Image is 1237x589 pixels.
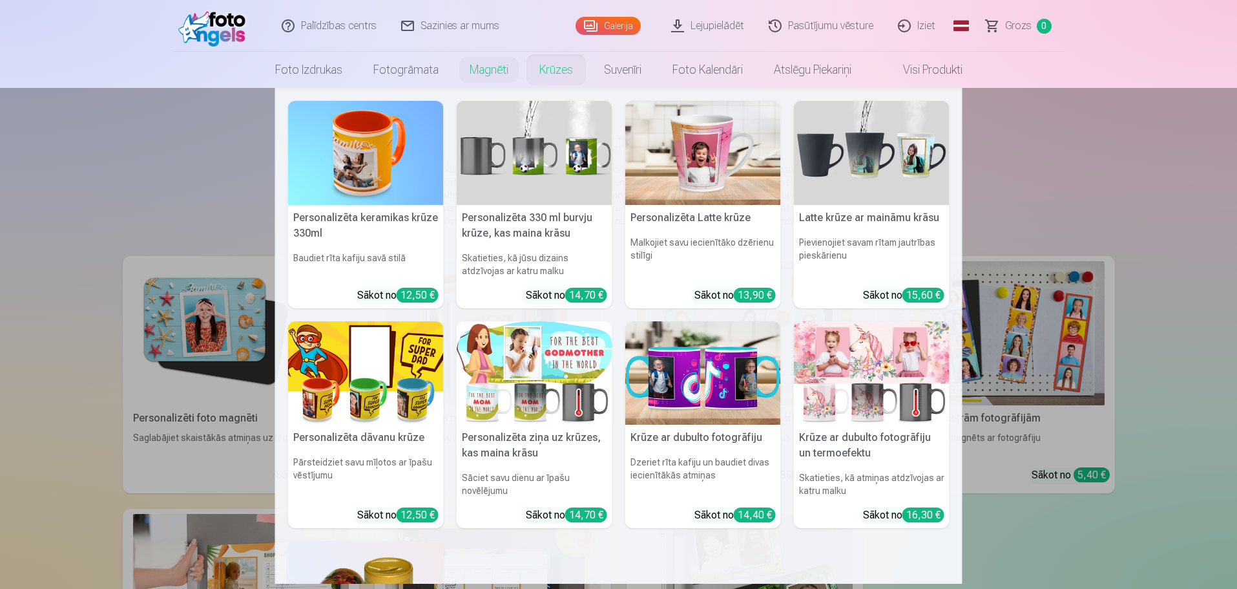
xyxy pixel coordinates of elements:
[288,425,444,451] h5: Personalizēta dāvanu krūze
[863,508,944,523] div: Sākot no
[288,205,444,246] h5: Personalizēta keramikas krūze 330ml
[625,231,781,283] h6: Malkojiet savu iecienītāko dzērienu stilīgi
[794,321,950,425] img: Krūze ar dubulto fotogrāfiju un termoefektu
[794,466,950,502] h6: Skatieties, kā atmiņas atdzīvojas ar katru malku
[288,451,444,502] h6: Pārsteidziet savu mīļotos ar īpašu vēstījumu
[524,52,588,88] a: Krūzes
[178,5,253,47] img: /fa1
[526,288,607,303] div: Sākot no
[576,17,641,35] a: Galerija
[457,205,612,246] h5: Personalizēta 330 ml burvju krūze, kas maina krāsu
[260,52,358,88] a: Foto izdrukas
[288,101,444,205] img: Personalizēta keramikas krūze 330ml
[288,246,444,283] h6: Baudiet rīta kafiju savā stilā
[397,508,439,522] div: 12,50 €
[902,288,944,303] div: 15,60 €
[734,508,776,522] div: 14,40 €
[457,101,612,308] a: Personalizēta 330 ml burvju krūze, kas maina krāsuPersonalizēta 330 ml burvju krūze, kas maina kr...
[357,508,439,523] div: Sākot no
[625,425,781,451] h5: Krūze ar dubulto fotogrāfiju
[288,321,444,529] a: Personalizēta dāvanu krūzePersonalizēta dāvanu krūzePārsteidziet savu mīļotos ar īpašu vēstījumuS...
[625,101,781,308] a: Personalizēta Latte krūzePersonalizēta Latte krūzeMalkojiet savu iecienītāko dzērienu stilīgiSāko...
[625,321,781,425] img: Krūze ar dubulto fotogrāfiju
[625,451,781,502] h6: Dzeriet rīta kafiju un baudiet divas iecienītākās atmiņas
[288,321,444,425] img: Personalizēta dāvanu krūze
[526,508,607,523] div: Sākot no
[457,101,612,205] img: Personalizēta 330 ml burvju krūze, kas maina krāsu
[565,288,607,303] div: 14,70 €
[457,466,612,502] h6: Sāciet savu dienu ar īpašu novēlējumu
[657,52,758,88] a: Foto kalendāri
[1037,19,1052,34] span: 0
[625,205,781,231] h5: Personalizēta Latte krūze
[694,288,776,303] div: Sākot no
[588,52,657,88] a: Suvenīri
[457,321,612,425] img: Personalizēta ziņa uz krūzes, kas maina krāsu
[734,288,776,303] div: 13,90 €
[794,205,950,231] h5: Latte krūze ar maināmu krāsu
[357,288,439,303] div: Sākot no
[565,508,607,522] div: 14,70 €
[1005,18,1032,34] span: Grozs
[863,288,944,303] div: Sākot no
[794,101,950,308] a: Latte krūze ar maināmu krāsuLatte krūze ar maināmu krāsuPievienojiet savam rītam jautrības pieskā...
[457,425,612,466] h5: Personalizēta ziņa uz krūzes, kas maina krāsu
[457,246,612,283] h6: Skatieties, kā jūsu dizains atdzīvojas ar katru malku
[794,425,950,466] h5: Krūze ar dubulto fotogrāfiju un termoefektu
[397,288,439,303] div: 12,50 €
[625,321,781,529] a: Krūze ar dubulto fotogrāfijuKrūze ar dubulto fotogrāfijuDzeriet rīta kafiju un baudiet divas ieci...
[358,52,454,88] a: Fotogrāmata
[794,321,950,529] a: Krūze ar dubulto fotogrāfiju un termoefektuKrūze ar dubulto fotogrāfiju un termoefektuSkatieties,...
[454,52,524,88] a: Magnēti
[902,508,944,522] div: 16,30 €
[625,101,781,205] img: Personalizēta Latte krūze
[758,52,867,88] a: Atslēgu piekariņi
[694,508,776,523] div: Sākot no
[867,52,978,88] a: Visi produkti
[457,321,612,529] a: Personalizēta ziņa uz krūzes, kas maina krāsuPersonalizēta ziņa uz krūzes, kas maina krāsuSāciet ...
[288,101,444,308] a: Personalizēta keramikas krūze 330mlPersonalizēta keramikas krūze 330mlBaudiet rīta kafiju savā st...
[794,101,950,205] img: Latte krūze ar maināmu krāsu
[794,231,950,283] h6: Pievienojiet savam rītam jautrības pieskārienu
